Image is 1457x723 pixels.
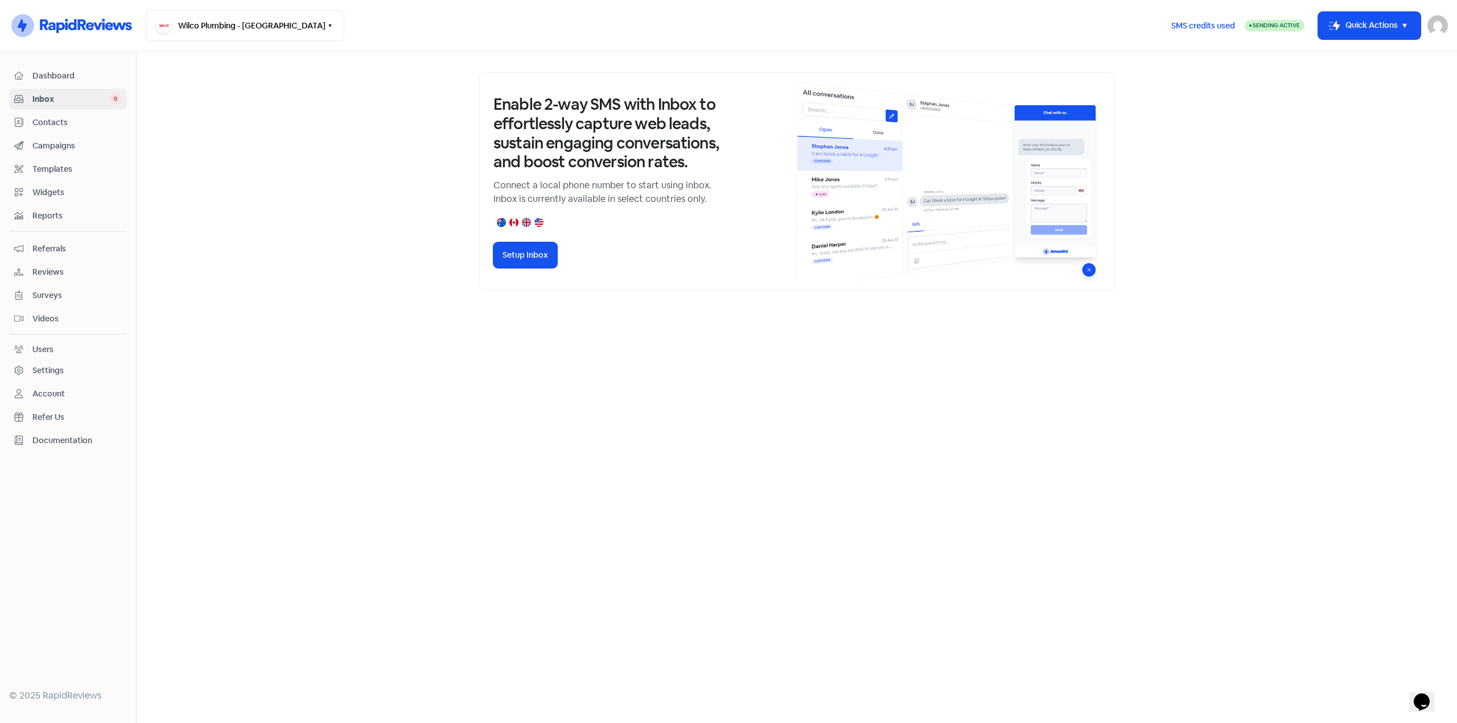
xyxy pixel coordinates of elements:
img: User [1427,15,1448,36]
span: Surveys [32,290,122,301]
span: Refer Us [32,411,122,423]
img: united-states.png [534,218,544,227]
a: Referrals [9,238,127,259]
a: Inbox 0 [9,89,127,110]
a: Widgets [9,182,127,203]
span: Campaigns [32,140,122,152]
a: Templates [9,159,127,180]
button: Quick Actions [1318,12,1421,39]
a: Account [9,383,127,404]
a: Videos [9,308,127,329]
a: SMS credits used [1162,19,1245,31]
span: Templates [32,163,122,175]
span: Documentation [32,435,122,447]
div: Users [32,344,53,356]
button: Setup Inbox [493,242,557,268]
a: Documentation [9,430,127,451]
a: Campaigns [9,135,127,156]
a: Settings [9,360,127,381]
span: Videos [32,313,122,325]
div: Account [32,388,65,400]
div: Settings [32,365,64,377]
span: Reports [32,210,122,222]
span: Referrals [32,243,122,255]
span: Widgets [32,187,122,199]
a: Sending Active [1245,19,1304,32]
span: Reviews [32,266,122,278]
a: Refer Us [9,407,127,428]
p: Connect a local phone number to start using inbox. Inbox is currently available in select countri... [493,179,721,206]
a: Users [9,339,127,360]
span: Dashboard [32,70,122,82]
a: Contacts [9,112,127,133]
a: Surveys [9,285,127,306]
img: united-kingdom.png [522,218,531,227]
span: 0 [109,93,122,105]
iframe: chat widget [1409,677,1446,712]
span: Sending Active [1253,22,1300,29]
img: canada.png [509,218,518,227]
span: Inbox [32,93,109,105]
button: Wilco Plumbing - [GEOGRAPHIC_DATA] [146,10,344,41]
a: Dashboard [9,65,127,86]
span: SMS credits used [1171,20,1235,32]
a: Reports [9,205,127,226]
h3: Enable 2-way SMS with Inbox to effortlessly capture web leads, sustain engaging conversations, an... [493,95,721,171]
div: © 2025 RapidReviews [9,689,127,703]
img: australia.png [497,218,506,227]
span: Contacts [32,117,122,129]
img: inbox-default-image-2.png [797,82,1100,281]
a: Reviews [9,262,127,283]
